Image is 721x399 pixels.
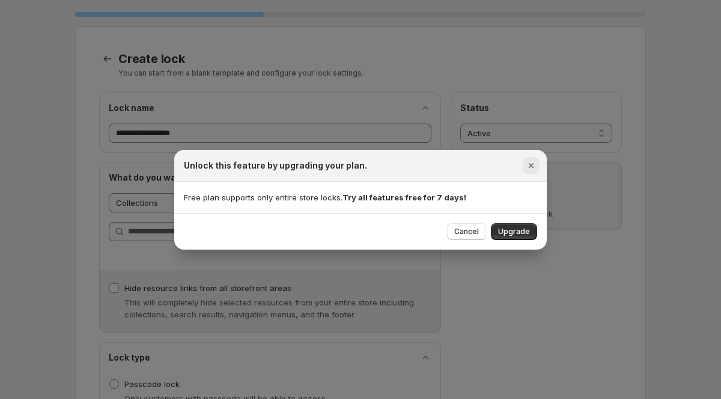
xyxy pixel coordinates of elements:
p: Free plan supports only entire store locks. [184,191,537,203]
span: Upgrade [498,227,530,236]
button: Upgrade [491,223,537,240]
span: Cancel [454,227,479,236]
strong: Try all features free for 7 days! [342,193,466,202]
button: Close [523,157,540,174]
h2: Unlock this feature by upgrading your plan. [184,160,367,172]
button: Cancel [447,223,486,240]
